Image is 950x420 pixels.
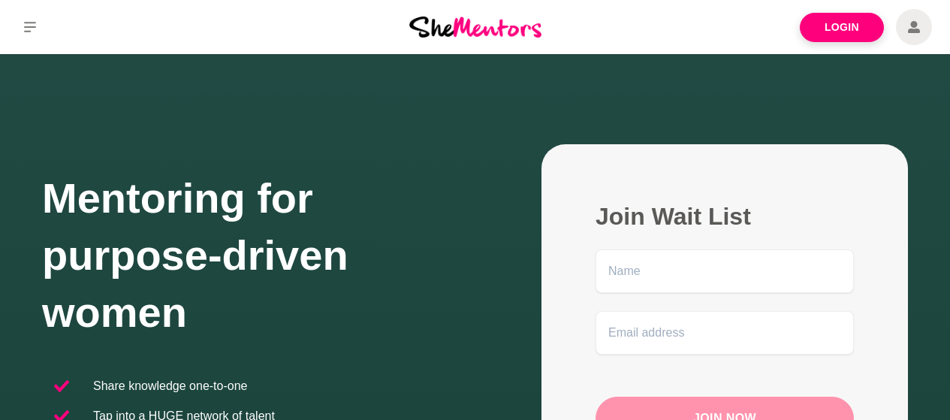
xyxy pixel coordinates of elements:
img: She Mentors Logo [409,17,541,37]
p: Share knowledge one-to-one [93,377,247,395]
input: Name [596,249,854,293]
input: Email address [596,311,854,355]
a: Login [800,13,884,42]
h2: Join Wait List [596,201,854,231]
h1: Mentoring for purpose-driven women [42,170,475,341]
